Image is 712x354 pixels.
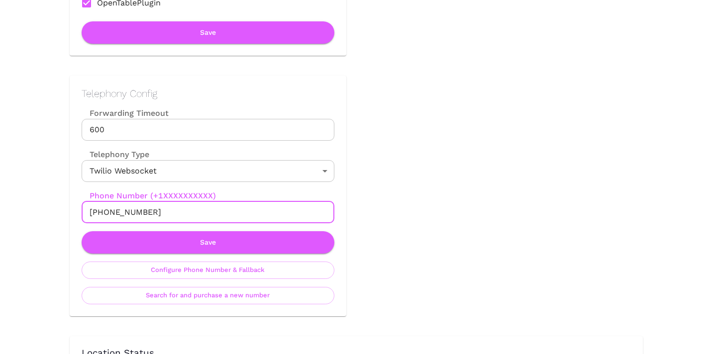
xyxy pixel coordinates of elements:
[82,107,334,119] label: Forwarding Timeout
[82,231,334,254] button: Save
[82,262,334,279] button: Configure Phone Number & Fallback
[82,21,334,44] button: Save
[82,88,334,99] h2: Telephony Config
[82,287,334,304] button: Search for and purchase a new number
[82,160,334,182] div: Twilio Websocket
[82,190,334,201] label: Phone Number (+1XXXXXXXXXX)
[82,149,149,160] label: Telephony Type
